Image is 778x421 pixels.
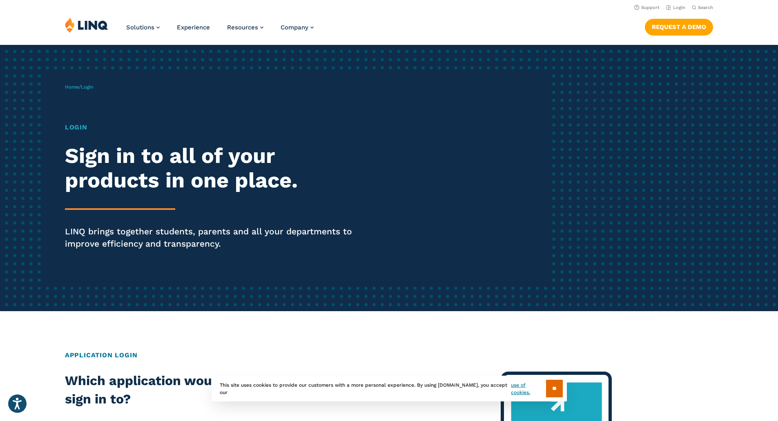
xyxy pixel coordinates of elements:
span: Solutions [126,24,154,31]
img: LINQ | K‑12 Software [65,17,108,33]
nav: Button Navigation [645,17,713,35]
a: Home [65,84,79,90]
div: This site uses cookies to provide our customers with a more personal experience. By using [DOMAIN... [212,376,567,401]
a: Resources [227,24,263,31]
button: Open Search Bar [692,4,713,11]
a: Login [666,5,685,10]
span: / [65,84,93,90]
a: Solutions [126,24,160,31]
span: Company [281,24,308,31]
nav: Primary Navigation [126,17,314,44]
span: Resources [227,24,258,31]
h2: Application Login [65,350,713,360]
a: Company [281,24,314,31]
a: Support [634,5,660,10]
h2: Which application would you like to sign in to? [65,372,324,409]
h1: Login [65,123,365,132]
span: Login [81,84,93,90]
p: LINQ brings together students, parents and all your departments to improve efficiency and transpa... [65,225,365,250]
a: Experience [177,24,210,31]
h2: Sign in to all of your products in one place. [65,144,365,193]
a: Request a Demo [645,19,713,35]
a: use of cookies. [511,381,546,396]
span: Search [698,5,713,10]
